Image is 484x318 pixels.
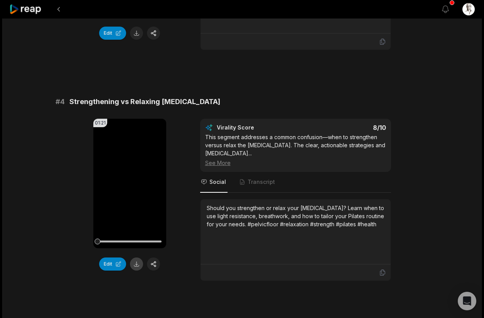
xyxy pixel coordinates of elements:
span: Transcript [248,178,275,186]
video: Your browser does not support mp4 format. [93,119,166,248]
div: 8 /10 [303,124,386,131]
div: This segment addresses a common confusion—when to strengthen versus relax the [MEDICAL_DATA]. The... [205,133,386,167]
div: Virality Score [217,124,300,131]
nav: Tabs [200,172,391,193]
span: Social [209,178,226,186]
button: Edit [99,257,126,271]
div: See More [205,159,386,167]
div: Should you strengthen or relax your [MEDICAL_DATA]? Learn when to use light resistance, breathwor... [207,204,385,228]
button: Edit [99,27,126,40]
span: Strengthening vs Relaxing [MEDICAL_DATA] [69,96,220,107]
div: Open Intercom Messenger [458,292,476,310]
span: # 4 [56,96,65,107]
